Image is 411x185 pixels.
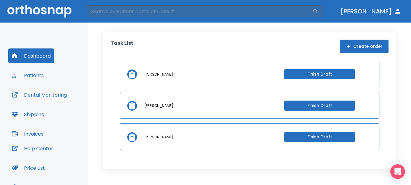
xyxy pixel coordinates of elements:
[390,164,405,179] div: Open Intercom Messenger
[284,69,355,79] button: Finish Draft
[111,40,133,53] p: Task List
[7,5,72,17] img: Orthosnap
[340,40,389,53] button: Create order
[87,5,313,17] input: Search by Patient Name or Case #
[8,161,49,175] button: Price List
[8,48,54,63] button: Dashboard
[8,126,47,141] button: Invoices
[144,134,173,140] p: [PERSON_NAME]
[8,141,57,156] button: Help Center
[8,68,47,83] button: Patients
[144,72,173,77] p: [PERSON_NAME]
[8,87,70,102] button: Dental Monitoring
[8,107,48,122] button: Shipping
[144,103,173,109] p: [PERSON_NAME]
[284,101,355,111] button: Finish Draft
[284,132,355,142] button: Finish Draft
[338,6,404,17] button: [PERSON_NAME]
